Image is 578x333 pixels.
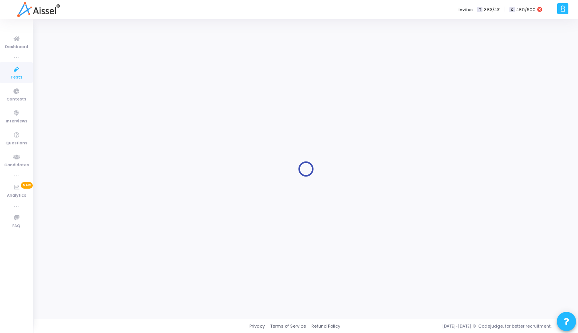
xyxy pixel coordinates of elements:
[270,323,306,330] a: Terms of Service
[7,96,26,103] span: Contests
[7,192,26,199] span: Analytics
[340,323,568,330] div: [DATE]-[DATE] © Codejudge, for better recruitment.
[459,7,474,13] label: Invites:
[4,162,29,169] span: Candidates
[10,74,22,81] span: Tests
[5,140,27,147] span: Questions
[484,7,501,13] span: 383/431
[311,323,340,330] a: Refund Policy
[249,323,265,330] a: Privacy
[6,118,27,125] span: Interviews
[504,5,506,13] span: |
[5,44,28,50] span: Dashboard
[17,2,60,17] img: logo
[516,7,536,13] span: 480/500
[12,223,20,229] span: FAQ
[21,182,33,189] span: New
[477,7,482,13] span: T
[509,7,514,13] span: C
